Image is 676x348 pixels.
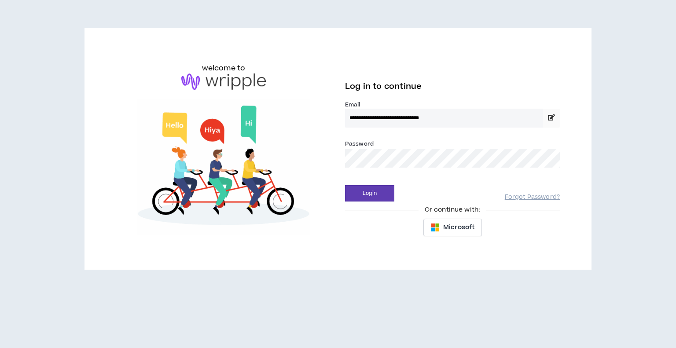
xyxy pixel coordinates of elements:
[419,205,486,215] span: Or continue with:
[423,219,482,236] button: Microsoft
[116,99,331,235] img: Welcome to Wripple
[345,101,560,109] label: Email
[181,73,266,90] img: logo-brand.png
[443,223,474,232] span: Microsoft
[345,140,374,148] label: Password
[505,193,560,201] a: Forgot Password?
[345,185,394,201] button: Login
[202,63,246,73] h6: welcome to
[345,81,422,92] span: Log in to continue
